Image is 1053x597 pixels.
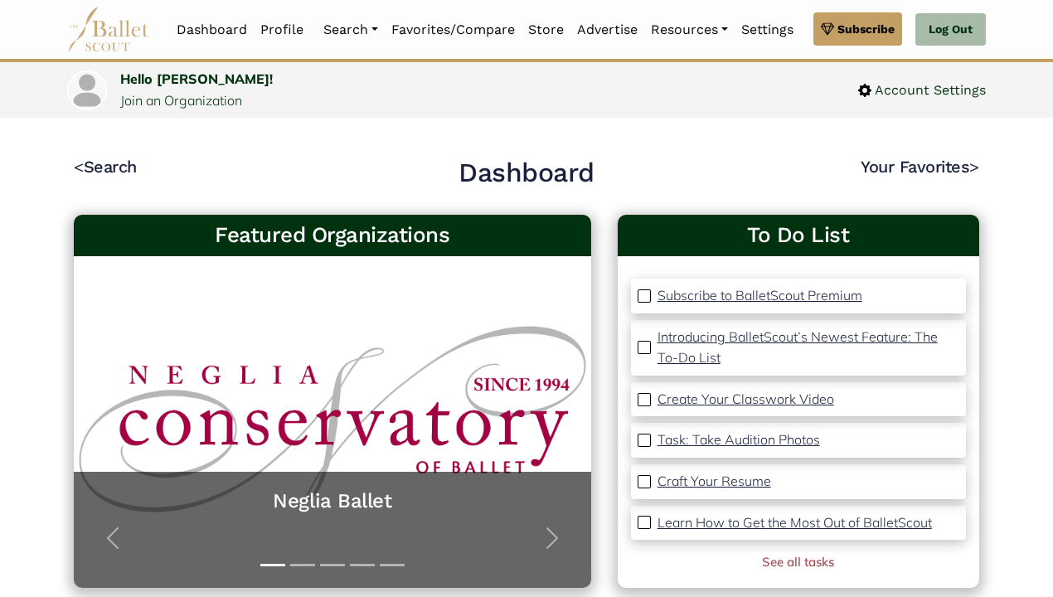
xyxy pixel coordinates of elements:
a: Dashboard [170,12,254,47]
a: Subscribe to BalletScout Premium [658,285,862,307]
a: Your Favorites [861,157,979,177]
a: <Search [74,157,137,177]
a: Introducing BalletScout’s Newest Feature: The To-Do List [658,327,959,369]
img: gem.svg [821,20,834,38]
a: Store [522,12,570,47]
button: Slide 1 [260,556,285,575]
button: Slide 3 [320,556,345,575]
a: Search [317,12,385,47]
span: Account Settings [871,80,986,101]
a: Subscribe [813,12,902,46]
a: Profile [254,12,310,47]
a: Resources [644,12,735,47]
a: Join an Organization [120,92,242,109]
a: Task: Take Audition Photos [658,430,820,451]
button: Slide 2 [290,556,315,575]
a: Favorites/Compare [385,12,522,47]
p: Subscribe to BalletScout Premium [658,287,862,303]
a: Craft Your Resume [658,471,771,493]
a: To Do List [631,221,966,250]
button: Slide 5 [380,556,405,575]
h3: Featured Organizations [87,221,578,250]
a: Advertise [570,12,644,47]
a: Create Your Classwork Video [658,389,834,410]
p: Learn How to Get the Most Out of BalletScout [658,514,932,531]
code: < [74,156,84,177]
a: Settings [735,12,800,47]
img: profile picture [69,72,105,109]
a: Account Settings [858,80,986,101]
span: Subscribe [837,20,895,38]
h2: Dashboard [459,156,594,191]
a: Neglia Ballet [90,488,575,514]
a: Hello [PERSON_NAME]! [120,70,273,87]
p: Create Your Classwork Video [658,391,834,407]
p: Introducing BalletScout’s Newest Feature: The To-Do List [658,328,938,366]
a: Learn How to Get the Most Out of BalletScout [658,512,932,534]
button: Slide 4 [350,556,375,575]
p: Craft Your Resume [658,473,771,489]
code: > [969,156,979,177]
a: Log Out [915,13,986,46]
a: See all tasks [762,554,834,570]
p: Task: Take Audition Photos [658,431,820,448]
